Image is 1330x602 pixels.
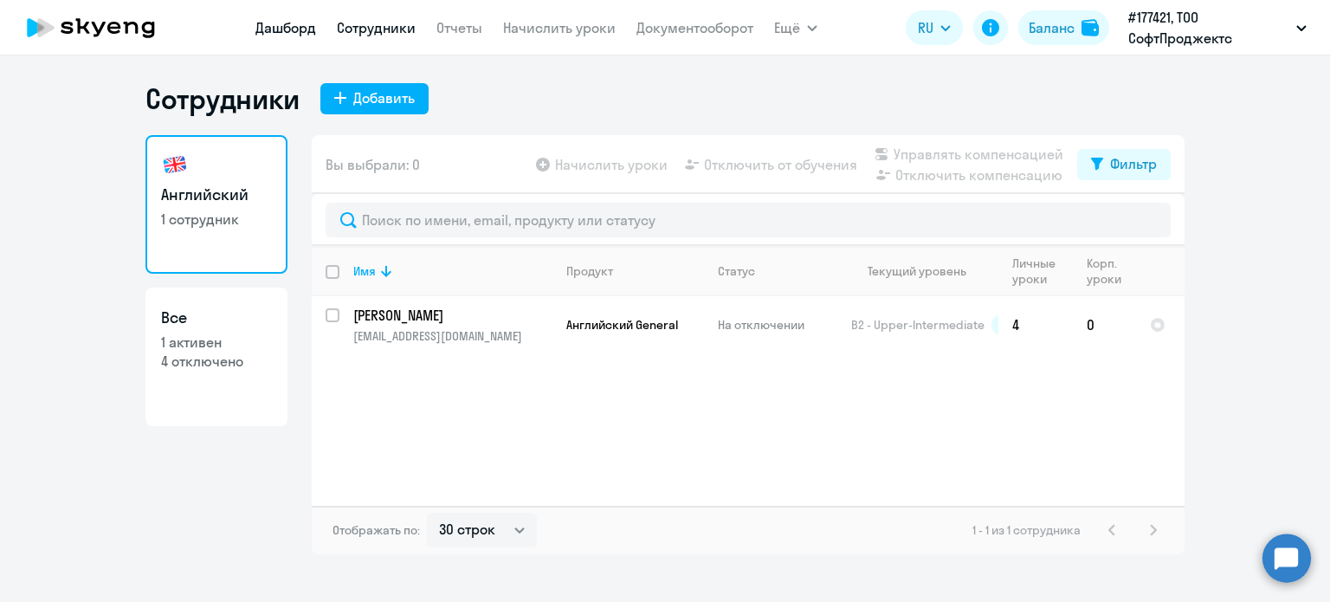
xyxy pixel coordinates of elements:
button: #177421, ТОО СофтПроджектс [1120,7,1315,49]
span: Английский General [566,317,678,333]
a: Все1 активен4 отключено [145,288,287,426]
button: Ещё [774,10,817,45]
a: [PERSON_NAME] [353,306,552,325]
a: Документооборот [636,19,753,36]
span: B2 - Upper-Intermediate [851,317,985,333]
div: Статус [718,263,755,279]
div: Добавить [353,87,415,108]
p: [EMAIL_ADDRESS][DOMAIN_NAME] [353,328,552,344]
div: Текущий уровень [851,263,997,279]
img: balance [1081,19,1099,36]
span: RU [918,17,933,38]
div: Корп. уроки [1087,256,1135,287]
button: Фильтр [1077,149,1171,180]
div: Имя [353,263,376,279]
div: Личные уроки [1012,256,1072,287]
p: #177421, ТОО СофтПроджектс [1128,7,1289,49]
div: Баланс [1029,17,1075,38]
a: Сотрудники [337,19,416,36]
div: Личные уроки [1012,256,1061,287]
span: Ещё [774,17,800,38]
a: Начислить уроки [503,19,616,36]
div: Текущий уровень [868,263,966,279]
h3: Все [161,307,272,329]
span: Вы выбрали: 0 [326,154,420,175]
a: Отчеты [436,19,482,36]
input: Поиск по имени, email, продукту или статусу [326,203,1171,237]
button: Балансbalance [1018,10,1109,45]
div: Статус [718,263,836,279]
h3: Английский [161,184,272,206]
td: 4 [998,296,1073,353]
div: Продукт [566,263,613,279]
a: Дашборд [255,19,316,36]
div: Фильтр [1110,153,1157,174]
h1: Сотрудники [145,81,300,116]
td: 0 [1073,296,1136,353]
button: RU [906,10,963,45]
p: 4 отключено [161,352,272,371]
div: Имя [353,263,552,279]
span: Отображать по: [332,522,420,538]
button: Добавить [320,83,429,114]
span: 1 - 1 из 1 сотрудника [972,522,1081,538]
div: Продукт [566,263,703,279]
p: На отключении [718,317,836,333]
a: Английский1 сотрудник [145,135,287,274]
p: [PERSON_NAME] [353,306,549,325]
div: Корп. уроки [1087,256,1124,287]
p: 1 активен [161,333,272,352]
p: 1 сотрудник [161,210,272,229]
img: english [161,151,189,178]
